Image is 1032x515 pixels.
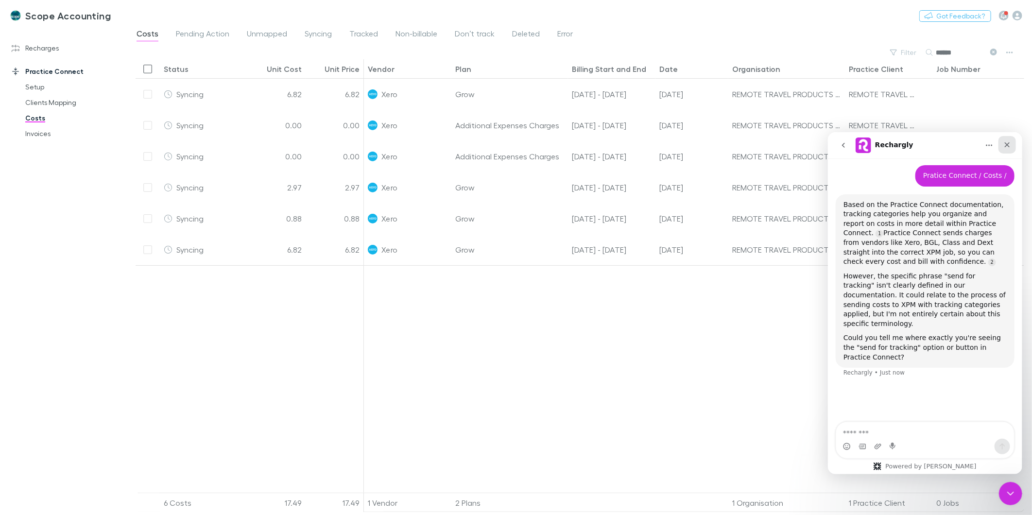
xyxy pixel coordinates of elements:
div: REMOTE TRAVEL PRODUCTS PTY. LTD. [849,79,916,109]
div: REMOTE TRAVEL PRODUCTS PTY. LTD. [732,203,841,234]
div: Vendor [368,64,395,74]
span: Deleted [512,29,540,41]
div: 2.97 [247,172,306,203]
a: Setup [16,79,134,95]
button: Filter [885,47,922,58]
div: 2 Plans [451,493,568,513]
a: Costs [16,110,134,126]
div: Search [936,47,984,58]
div: REMOTE TRAVEL PRODUCTS PTY. LTD. [732,234,841,265]
div: 17.49 [306,493,364,513]
span: Syncing [176,120,204,130]
span: Syncing [176,183,204,192]
iframe: Intercom live chat [828,132,1022,474]
div: 1 Organisation [728,493,845,513]
a: Practice Connect [2,64,134,79]
div: Unit Cost [267,64,302,74]
div: REMOTE TRAVEL PRODUCTS PTY. LTD. [732,141,841,172]
img: Xero's Logo [368,89,378,99]
div: 05 Aug 2025 [655,110,728,141]
div: 0.00 [247,110,306,141]
div: Date [659,64,678,74]
span: Syncing [305,29,332,41]
div: 6 Costs [160,493,247,513]
div: Grow [451,203,568,234]
img: Scope Accounting's Logo [10,10,21,21]
a: Recharges [2,40,134,56]
div: Grow [451,234,568,265]
div: 05 Jul - 04 Aug 25 [568,234,655,265]
div: 6.82 [306,79,364,110]
span: Non-billable [396,29,437,41]
span: Syncing [176,152,204,161]
div: REMOTE TRAVEL PRODUCTS PTY. LTD. [732,79,841,109]
div: Practice Client [849,64,903,74]
span: Tracked [349,29,378,41]
a: Invoices [16,126,134,141]
div: Additional Expenses Charges [451,141,568,172]
span: Xero [381,110,397,140]
div: 1 Vendor [364,493,451,513]
span: Xero [381,234,397,265]
span: Pending Action [176,29,229,41]
div: 05 Jul 2025 [655,234,728,265]
span: Xero [381,79,397,109]
span: Syncing [176,214,204,223]
span: Don’t track [455,29,495,41]
div: 0.00 [306,110,364,141]
span: Syncing [176,89,204,99]
div: 05 Jul 2025 [655,203,728,234]
iframe: Intercom live chat [999,482,1022,505]
img: Xero's Logo [368,214,378,223]
img: Xero's Logo [368,245,378,255]
div: 01 Jul - 04 Jul 25 [568,203,655,234]
span: Error [557,29,573,41]
span: Costs [137,29,158,41]
span: Xero [381,141,397,172]
span: Xero [381,172,397,203]
span: Syncing [176,245,204,254]
div: REMOTE TRAVEL PRODUCTS PTY. LTD. [732,172,841,203]
a: Clients Mapping [16,95,134,110]
div: Additional Expenses Charges [451,110,568,141]
div: Billing Start and End [572,64,646,74]
h3: Scope Accounting [25,10,111,21]
div: 0.00 [247,141,306,172]
div: 05 Jul - 04 Aug 25 [568,110,655,141]
a: Scope Accounting [4,4,117,27]
img: Xero's Logo [368,120,378,130]
div: 2.97 [306,172,364,203]
div: 0 Jobs [932,493,1020,513]
div: 1 Practice Client [845,493,932,513]
div: 17 Jun - 30 Jun 25 [568,172,655,203]
div: 05 Aug 2025 [655,79,728,110]
div: 05 Jul 2025 [655,172,728,203]
div: 0.88 [306,203,364,234]
div: REMOTE TRAVEL PRODUCTS PTY. LTD. [732,110,841,140]
div: Job Number [936,64,980,74]
img: Xero's Logo [368,183,378,192]
div: 6.82 [306,234,364,265]
div: 0.88 [247,203,306,234]
div: Plan [455,64,471,74]
span: Xero [381,203,397,234]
